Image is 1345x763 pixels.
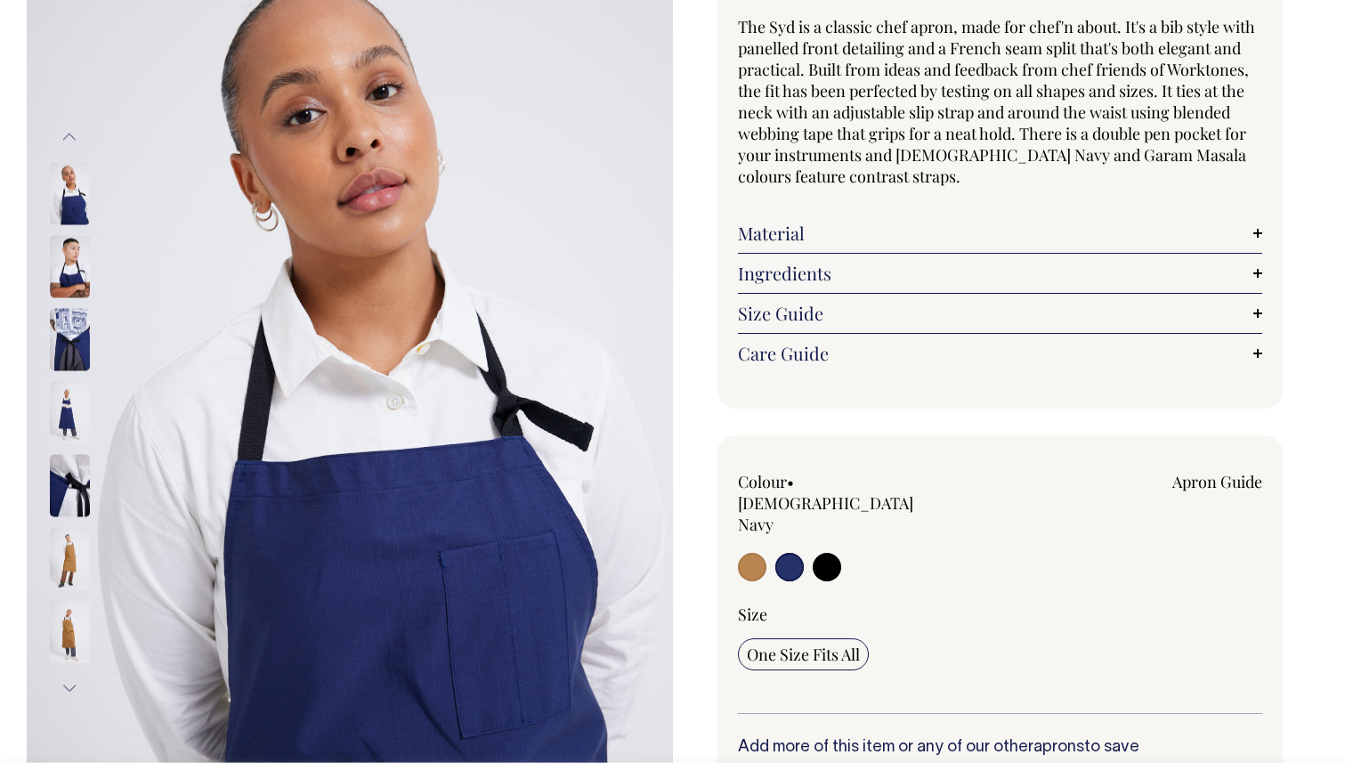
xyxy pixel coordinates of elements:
[50,454,90,516] img: french-navy
[738,303,1263,324] a: Size Guide
[50,308,90,370] img: french-navy
[738,492,913,535] label: [DEMOGRAPHIC_DATA] Navy
[738,604,1263,625] div: Size
[738,16,1255,187] span: The Syd is a classic chef apron, made for chef'n about. It's a bib style with panelled front deta...
[738,343,1263,364] a: Care Guide
[787,471,794,492] span: •
[1172,471,1262,492] a: Apron Guide
[50,162,90,224] img: french-navy
[56,118,83,158] button: Previous
[50,381,90,443] img: french-navy
[738,739,1263,757] h6: Add more of this item or any of our other to save
[56,668,83,708] button: Next
[738,638,869,670] input: One Size Fits All
[1033,740,1084,755] a: aprons
[738,263,1263,284] a: Ingredients
[747,644,860,665] span: One Size Fits All
[50,527,90,589] img: garam-masala
[738,223,1263,244] a: Material
[738,471,948,535] div: Colour
[50,235,90,297] img: french-navy
[50,600,90,662] img: garam-masala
